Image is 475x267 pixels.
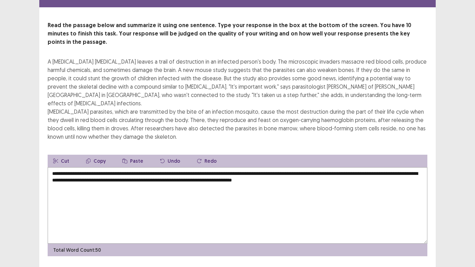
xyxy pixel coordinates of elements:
button: Undo [154,155,186,167]
p: Total Word Count: 50 [53,246,101,254]
div: A [MEDICAL_DATA] [MEDICAL_DATA] leaves a trail of destruction in an infected person's body. The m... [48,57,427,141]
button: Cut [48,155,75,167]
p: Read the passage below and summarize it using one sentence. Type your response in the box at the ... [48,21,427,46]
button: Paste [117,155,149,167]
button: Copy [80,155,111,167]
button: Redo [191,155,222,167]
